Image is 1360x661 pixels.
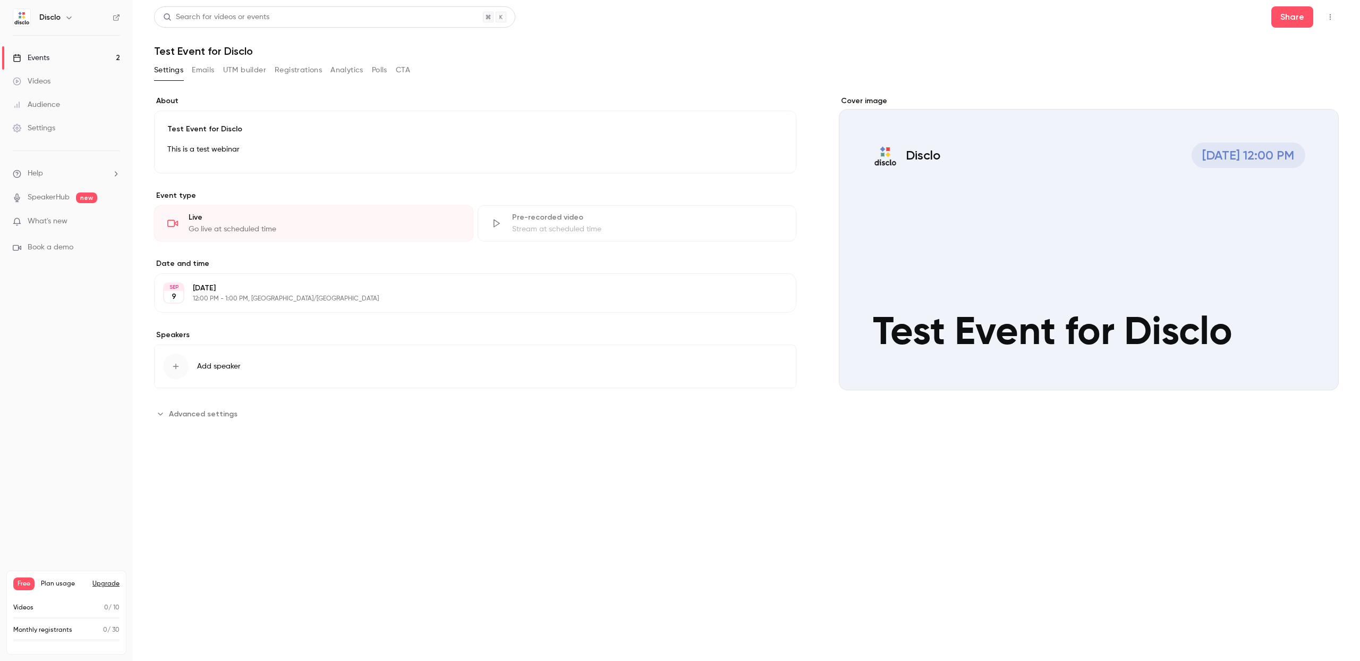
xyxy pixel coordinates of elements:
[13,53,49,63] div: Events
[103,625,120,635] p: / 30
[154,405,244,422] button: Advanced settings
[76,193,97,203] span: new
[167,124,783,135] p: Test Event for Disclo
[193,295,740,303] p: 12:00 PM - 1:00 PM, [GEOGRAPHIC_DATA]/[GEOGRAPHIC_DATA]
[193,283,740,294] p: [DATE]
[154,405,796,422] section: Advanced settings
[13,99,60,110] div: Audience
[13,168,120,179] li: help-dropdown-opener
[13,625,72,635] p: Monthly registrants
[167,143,783,156] p: This is a test webinar
[154,258,796,269] label: Date and time
[104,603,120,613] p: / 10
[28,242,73,253] span: Book a demo
[172,291,176,302] p: 9
[154,190,796,201] p: Event type
[28,168,43,179] span: Help
[154,45,1339,57] h1: Test Event for Disclo
[839,96,1339,106] label: Cover image
[372,62,387,79] button: Polls
[330,62,363,79] button: Analytics
[41,580,86,588] span: Plan usage
[104,605,108,611] span: 0
[189,224,460,235] div: Go live at scheduled time
[103,627,107,633] span: 0
[154,62,183,79] button: Settings
[28,192,70,203] a: SpeakerHub
[512,224,784,235] div: Stream at scheduled time
[839,96,1339,390] section: Cover image
[512,212,784,223] div: Pre-recorded video
[164,283,183,291] div: SEP
[154,96,796,106] label: About
[107,217,120,227] iframe: Noticeable Trigger
[192,62,214,79] button: Emails
[154,330,796,340] label: Speakers
[189,212,460,223] div: Live
[154,205,473,241] div: LiveGo live at scheduled time
[223,62,266,79] button: UTM builder
[39,12,61,23] h6: Disclo
[478,205,797,241] div: Pre-recorded videoStream at scheduled time
[13,9,30,26] img: Disclo
[92,580,120,588] button: Upgrade
[163,12,269,23] div: Search for videos or events
[13,603,33,613] p: Videos
[169,408,237,420] span: Advanced settings
[396,62,410,79] button: CTA
[13,76,50,87] div: Videos
[13,578,35,590] span: Free
[154,345,796,388] button: Add speaker
[28,216,67,227] span: What's new
[1271,6,1313,28] button: Share
[197,361,241,372] span: Add speaker
[13,123,55,133] div: Settings
[275,62,322,79] button: Registrations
